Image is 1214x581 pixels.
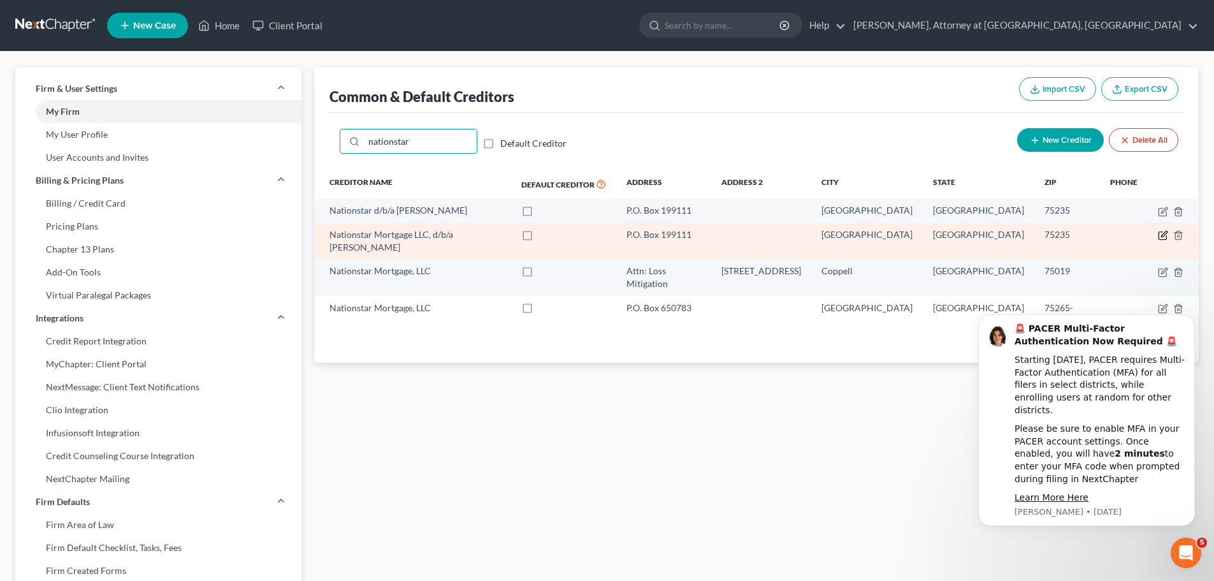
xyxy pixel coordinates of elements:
[36,496,90,508] span: Firm Defaults
[36,82,117,95] span: Firm & User Settings
[15,422,301,445] a: Infusionsoft Integration
[821,228,913,241] div: [GEOGRAPHIC_DATA]
[933,177,955,187] span: State
[721,265,801,277] div: [STREET_ADDRESS]
[15,307,301,330] a: Integrations
[246,14,329,37] a: Client Portal
[821,265,913,277] div: Coppell
[133,21,176,31] span: New Case
[364,129,477,154] input: Quick Search
[329,87,514,106] div: Common & Default Creditors
[15,467,301,490] a: NextChapter Mailing
[15,445,301,467] a: Credit Counseling Course Integration
[329,228,501,254] div: Nationstar Mortgage LLC, d/b/a [PERSON_NAME]
[803,14,846,37] a: Help
[1132,135,1167,145] span: Delete All
[959,308,1214,547] iframe: Intercom notifications message
[821,204,913,217] div: [GEOGRAPHIC_DATA]
[15,536,301,559] a: Firm Default Checklist, Tasks, Fees
[15,169,301,192] a: Billing & Pricing Plans
[933,302,1024,314] div: [GEOGRAPHIC_DATA]
[15,399,301,422] a: Clio Integration
[1019,77,1096,101] button: Import CSV
[15,353,301,376] a: MyChapter: Client Portal
[1043,84,1085,94] span: Import CSV
[521,180,595,189] span: Default Creditor
[821,302,913,314] div: [GEOGRAPHIC_DATA]
[1110,177,1138,187] span: Phone
[15,123,301,146] a: My User Profile
[329,177,393,187] span: Creditor Name
[15,146,301,169] a: User Accounts and Invites
[665,13,781,37] input: Search by name...
[1043,135,1092,145] span: New Creditor
[36,174,124,187] span: Billing & Pricing Plans
[15,192,301,215] a: Billing / Credit Card
[847,14,1198,37] a: [PERSON_NAME], Attorney at [GEOGRAPHIC_DATA], [GEOGRAPHIC_DATA]
[626,228,701,241] div: P.O. Box 199111
[15,100,301,123] a: My Firm
[933,265,1024,277] div: [GEOGRAPHIC_DATA]
[192,14,246,37] a: Home
[15,215,301,238] a: Pricing Plans
[1171,538,1201,568] iframe: Intercom live chat
[15,376,301,399] a: NextMessage: Client Text Notifications
[1101,77,1178,101] button: Export CSV
[15,238,301,261] a: Chapter 13 Plans
[1158,230,1168,240] button: firmCaseType.title
[1197,538,1207,548] span: 5
[1044,204,1090,217] div: 75235
[15,513,301,536] a: Firm Area of Law
[721,177,763,187] span: Address 2
[15,261,301,284] a: Add-On Tools
[15,490,301,513] a: Firm Defaults
[626,177,662,187] span: Address
[329,204,501,217] div: Nationstar d/b/a [PERSON_NAME]
[1044,302,1090,327] div: 75265-0783
[1017,128,1104,152] button: New Creditor
[1109,128,1178,152] button: Delete All
[821,177,839,187] span: City
[15,284,301,307] a: Virtual Paralegal Packages
[15,330,301,353] a: Credit Report Integration
[36,312,83,325] span: Integrations
[15,77,301,100] a: Firm & User Settings
[626,204,701,217] div: P.O. Box 199111
[329,265,501,277] div: Nationstar Mortgage, LLC
[329,302,501,314] div: Nationstar Mortgage, LLC
[1158,267,1168,277] button: firmCaseType.title
[1044,265,1090,277] div: 75019
[1044,177,1057,187] span: Zip
[500,137,567,150] label: Default Creditor
[933,228,1024,241] div: [GEOGRAPHIC_DATA]
[626,302,701,314] div: P.O. Box 650783
[1158,304,1168,314] button: firmCaseType.title
[1158,207,1168,217] button: firmCaseType.title
[933,204,1024,217] div: [GEOGRAPHIC_DATA]
[626,265,701,290] div: Attn: Loss Mitigation
[1044,228,1090,241] div: 75235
